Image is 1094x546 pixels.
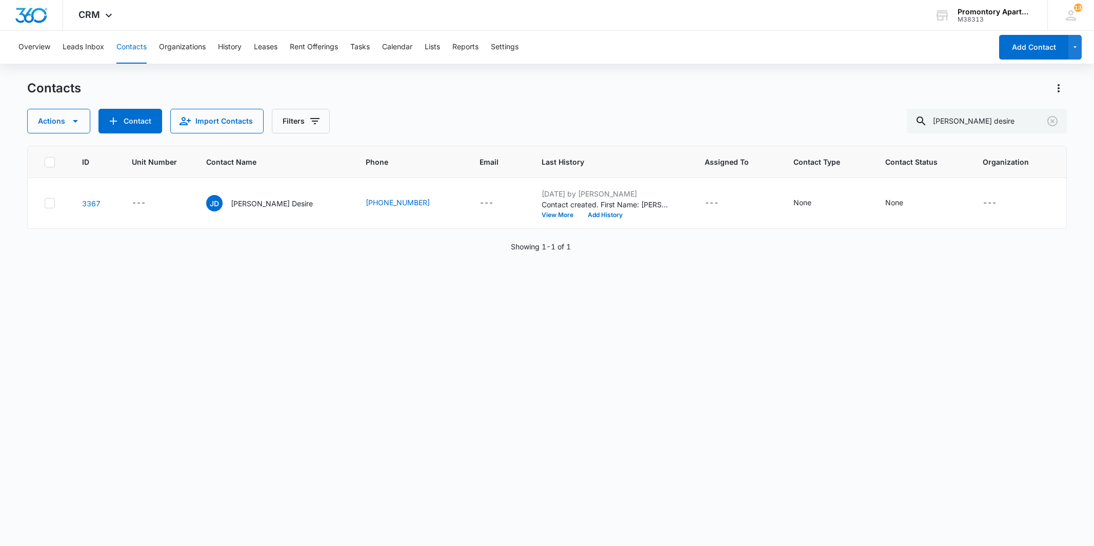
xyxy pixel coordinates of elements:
button: Leads Inbox [63,31,104,64]
button: History [218,31,242,64]
div: Phone - (305) 390-6355 - Select to Edit Field [366,197,448,209]
div: Contact Name - Jacobson Desire - Select to Edit Field [206,195,331,211]
button: Add History [581,212,630,218]
button: Import Contacts [170,109,264,133]
div: None [793,197,811,208]
span: Last History [542,157,665,167]
a: [PHONE_NUMBER] [366,197,430,208]
button: Rent Offerings [290,31,338,64]
button: Contacts [116,31,147,64]
button: Add Contact [999,35,1068,60]
span: Contact Type [793,157,846,167]
button: Actions [27,109,90,133]
div: --- [132,197,146,209]
div: Contact Type - None - Select to Edit Field [793,197,830,209]
div: --- [705,197,719,209]
p: [DATE] by [PERSON_NAME] [542,188,670,199]
button: View More [542,212,581,218]
span: Unit Number [132,157,182,167]
p: Showing 1-1 of 1 [511,241,571,252]
input: Search Contacts [907,109,1067,133]
button: Tasks [350,31,370,64]
button: Settings [491,31,519,64]
span: Assigned To [705,157,754,167]
span: ID [82,157,92,167]
button: Overview [18,31,50,64]
p: [PERSON_NAME] Desire [231,198,313,209]
span: 13 [1074,4,1082,12]
span: Contact Name [206,157,326,167]
span: JD [206,195,223,211]
span: Organization [983,157,1035,167]
button: Calendar [382,31,412,64]
span: Phone [366,157,440,167]
button: Actions [1050,80,1067,96]
button: Reports [452,31,479,64]
div: None [885,197,903,208]
p: Contact created. First Name: [PERSON_NAME] Last Name: Desire Phone: [PHONE_NUMBER] Source: Manual... [542,199,670,210]
button: Clear [1044,113,1061,129]
div: Organization - - Select to Edit Field [983,197,1015,209]
button: Leases [254,31,277,64]
h1: Contacts [27,81,81,96]
button: Organizations [159,31,206,64]
div: notifications count [1074,4,1082,12]
div: account name [958,8,1032,16]
div: --- [480,197,493,209]
div: Email - - Select to Edit Field [480,197,512,209]
span: Contact Status [885,157,944,167]
div: Unit Number - - Select to Edit Field [132,197,164,209]
div: Contact Status - None - Select to Edit Field [885,197,922,209]
div: --- [983,197,997,209]
div: account id [958,16,1032,23]
a: Navigate to contact details page for Jacobson Desire [82,199,101,208]
button: Lists [425,31,440,64]
span: CRM [78,9,100,20]
button: Add Contact [98,109,162,133]
button: Filters [272,109,330,133]
span: Email [480,157,502,167]
div: Assigned To - - Select to Edit Field [705,197,737,209]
